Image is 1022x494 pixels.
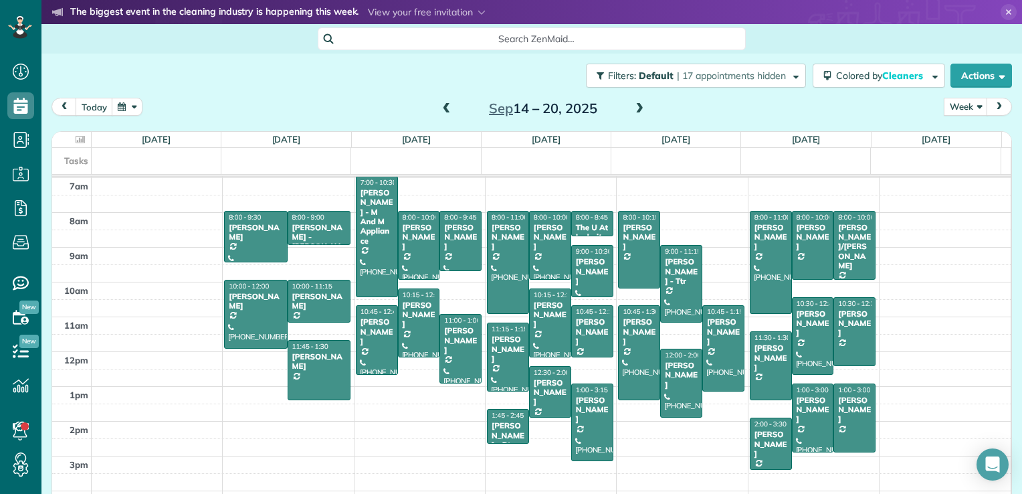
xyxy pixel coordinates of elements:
span: 7:00 - 10:30 [361,178,397,187]
span: 8:00 - 9:00 [292,213,324,222]
span: 2:00 - 3:30 [754,420,787,428]
button: Filters: Default | 17 appointments hidden [586,64,806,88]
button: Colored byCleaners [813,64,945,88]
a: [DATE] [402,134,431,145]
div: [PERSON_NAME] [292,292,346,311]
span: 10:45 - 12:45 [361,307,401,316]
span: Sep [489,100,513,116]
span: 8am [70,216,88,226]
span: 10:00 - 11:15 [292,282,332,291]
button: prev [52,98,77,116]
span: Cleaners [882,70,925,82]
div: [PERSON_NAME] [443,326,478,355]
div: [PERSON_NAME] [575,257,609,286]
span: 10:15 - 12:15 [534,291,574,299]
span: 1:00 - 3:00 [838,386,870,394]
span: 11:00 - 1:00 [444,316,480,325]
span: 8:00 - 10:15 [623,213,659,222]
div: [PERSON_NAME] [622,223,656,252]
span: Tasks [64,155,88,166]
span: 9:00 - 10:30 [576,247,612,256]
div: [PERSON_NAME] - M And M Appliance [360,188,394,246]
div: [PERSON_NAME] [533,301,567,329]
strong: The biggest event in the cleaning industry is happening this week. [70,5,359,20]
span: 12pm [64,355,88,365]
span: 8:00 - 10:00 [838,213,874,222]
a: [DATE] [532,134,560,145]
a: [DATE] [142,134,171,145]
div: [PERSON_NAME] [575,396,609,424]
span: 8:00 - 10:00 [797,213,833,222]
span: 8:00 - 9:45 [444,213,476,222]
div: [PERSON_NAME] [491,223,525,252]
span: 11am [64,320,88,331]
span: 9:00 - 11:15 [665,247,701,256]
div: [PERSON_NAME] [292,352,346,372]
a: [DATE] [792,134,821,145]
div: [PERSON_NAME] [622,317,656,346]
span: 10:45 - 12:15 [576,307,616,316]
button: today [76,98,113,116]
span: 8:00 - 11:00 [492,213,528,222]
div: [PERSON_NAME] - Ttr [664,257,698,286]
div: [PERSON_NAME] [796,223,830,252]
span: 10:45 - 1:30 [623,307,659,316]
span: 10:00 - 12:00 [229,282,269,291]
div: [PERSON_NAME] [754,343,788,372]
div: [PERSON_NAME] [796,309,830,338]
div: [PERSON_NAME] [754,430,788,459]
div: [PERSON_NAME] [402,301,436,329]
div: [PERSON_NAME] - Btn Systems [491,421,525,460]
span: 8:00 - 9:30 [229,213,261,222]
button: next [987,98,1012,116]
a: [DATE] [922,134,950,145]
div: [PERSON_NAME] [533,378,567,407]
div: The U At Ledroit [575,223,609,242]
a: [DATE] [272,134,301,145]
span: 12:30 - 2:00 [534,368,570,377]
span: Default [639,70,674,82]
div: [PERSON_NAME] [228,223,283,242]
span: | 17 appointments hidden [677,70,786,82]
div: [PERSON_NAME] [664,361,698,390]
span: 7am [70,181,88,191]
div: [PERSON_NAME] [443,223,478,252]
div: [PERSON_NAME] [533,223,567,252]
div: [PERSON_NAME] [754,223,788,252]
button: Actions [950,64,1012,88]
div: [PERSON_NAME] [491,335,525,363]
a: [DATE] [661,134,690,145]
a: Filters: Default | 17 appointments hidden [579,64,806,88]
span: New [19,335,39,348]
div: [PERSON_NAME] [228,292,283,311]
span: 10:30 - 12:30 [838,299,878,308]
span: 3pm [70,459,88,470]
h2: 14 – 20, 2025 [459,101,627,116]
span: 8:00 - 11:00 [754,213,791,222]
div: [PERSON_NAME] - [PERSON_NAME] [292,223,346,262]
span: 1:00 - 3:00 [797,386,829,394]
span: 12:00 - 2:00 [665,351,701,359]
span: 1:00 - 3:15 [576,386,608,394]
span: 1:45 - 2:45 [492,411,524,420]
div: [PERSON_NAME] [402,223,436,252]
span: 10:30 - 12:45 [797,299,837,308]
span: 11:15 - 1:15 [492,325,528,333]
div: [PERSON_NAME]/[PERSON_NAME] [837,223,872,271]
span: 8:00 - 8:45 [576,213,608,222]
span: 1pm [70,390,88,400]
div: [PERSON_NAME] [706,317,740,346]
span: Colored by [836,70,928,82]
div: [PERSON_NAME] [360,317,394,346]
span: 11:45 - 1:30 [292,342,328,351]
span: 2pm [70,424,88,435]
button: Week [944,98,988,116]
span: 11:30 - 1:30 [754,333,791,342]
span: 8:00 - 10:00 [403,213,439,222]
span: 10am [64,285,88,296]
span: 9am [70,250,88,261]
span: New [19,301,39,314]
span: Filters: [608,70,636,82]
span: 8:00 - 10:00 [534,213,570,222]
div: [PERSON_NAME] [837,309,872,338]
